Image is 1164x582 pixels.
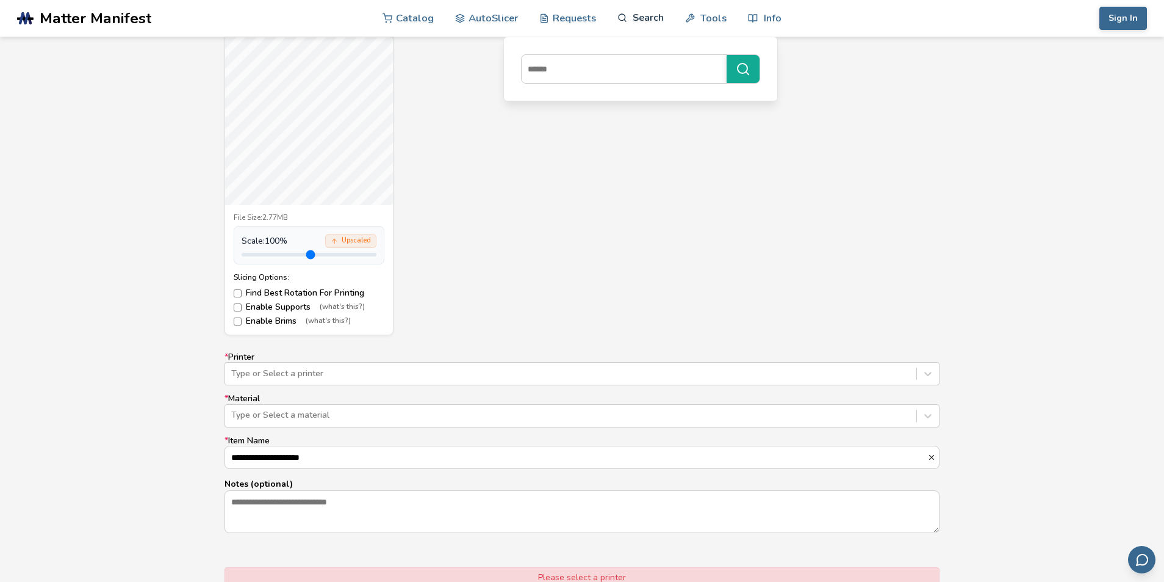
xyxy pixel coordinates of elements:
[234,318,242,326] input: Enable Brims(what's this?)
[234,316,384,326] label: Enable Brims
[234,214,384,222] div: File Size: 2.77MB
[231,369,234,379] input: *PrinterType or Select a printer
[231,410,234,420] input: *MaterialType or Select a material
[225,478,939,490] p: Notes (optional)
[234,289,242,297] input: Find Best Rotation For Printing
[234,302,384,312] label: Enable Supports
[234,273,384,282] div: Slicing Options:
[1099,7,1147,30] button: Sign In
[225,491,939,533] textarea: Notes (optional)
[306,317,351,326] span: (what's this?)
[927,453,939,462] button: *Item Name
[225,352,939,385] label: Printer
[225,436,939,469] label: Item Name
[320,303,365,311] span: (what's this?)
[242,236,287,246] span: Scale: 100 %
[234,304,242,311] input: Enable Supports(what's this?)
[234,288,384,298] label: Find Best Rotation For Printing
[225,394,939,427] label: Material
[40,10,151,27] span: Matter Manifest
[225,446,927,468] input: *Item Name
[1128,546,1155,573] button: Send feedback via email
[325,234,376,248] div: Upscaled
